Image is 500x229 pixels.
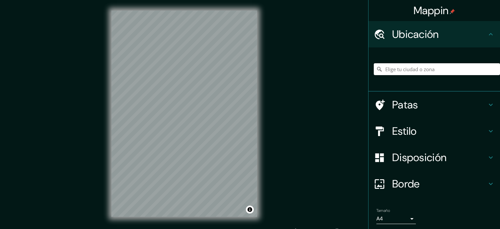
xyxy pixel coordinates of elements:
[369,92,500,118] div: Patas
[369,144,500,171] div: Disposición
[376,215,383,222] font: A4
[450,9,455,14] img: pin-icon.png
[246,206,254,214] button: Activar o desactivar atribución
[369,171,500,197] div: Borde
[392,98,418,112] font: Patas
[392,177,420,191] font: Borde
[374,63,500,75] input: Elige tu ciudad o zona
[392,151,446,164] font: Disposición
[369,21,500,47] div: Ubicación
[414,4,449,17] font: Mappin
[376,214,416,224] div: A4
[392,27,439,41] font: Ubicación
[369,118,500,144] div: Estilo
[376,208,390,213] font: Tamaño
[392,124,417,138] font: Estilo
[111,11,257,217] canvas: Mapa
